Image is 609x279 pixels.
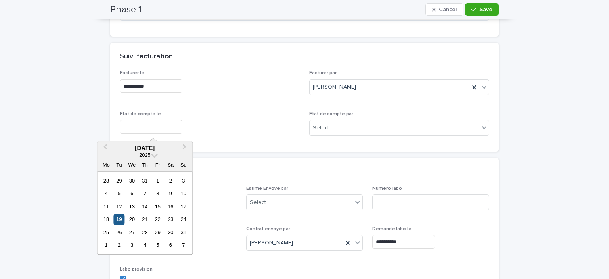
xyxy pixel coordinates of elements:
div: Choose Monday, 18 August 2025 [101,214,111,225]
span: [PERSON_NAME] [313,83,356,91]
button: Save [465,3,499,16]
span: Estime Envoye par [246,186,288,191]
div: Choose Wednesday, 30 July 2025 [126,175,137,186]
div: Choose Sunday, 10 August 2025 [178,189,189,199]
div: Choose Friday, 5 September 2025 [152,240,163,251]
div: Choose Saturday, 23 August 2025 [165,214,176,225]
div: Choose Thursday, 21 August 2025 [140,214,150,225]
span: Numero labo [372,186,402,191]
div: Choose Thursday, 31 July 2025 [140,175,150,186]
h2: Suivi facturation [120,52,173,61]
button: Next Month [179,142,192,155]
div: Choose Thursday, 4 September 2025 [140,240,150,251]
span: Save [479,7,492,12]
div: Choose Saturday, 16 August 2025 [165,201,176,212]
div: Choose Monday, 1 September 2025 [101,240,111,251]
div: Choose Monday, 25 August 2025 [101,227,111,238]
div: Choose Saturday, 9 August 2025 [165,189,176,199]
span: Etat de compte par [309,112,353,116]
div: Choose Thursday, 28 August 2025 [140,227,150,238]
div: Choose Sunday, 3 August 2025 [178,175,189,186]
div: Choose Sunday, 24 August 2025 [178,214,189,225]
div: Choose Friday, 1 August 2025 [152,175,163,186]
div: [DATE] [97,144,192,152]
button: Cancel [425,3,463,16]
div: Mo [101,160,111,170]
span: Etat de compte le [120,112,161,116]
div: Fr [152,160,163,170]
span: Cancel [439,7,457,12]
div: Choose Wednesday, 13 August 2025 [126,201,137,212]
div: Choose Sunday, 17 August 2025 [178,201,189,212]
div: Choose Sunday, 31 August 2025 [178,227,189,238]
div: Sa [165,160,176,170]
div: Choose Saturday, 2 August 2025 [165,175,176,186]
h2: Phase 1 [110,4,142,15]
div: Choose Monday, 4 August 2025 [101,189,111,199]
div: Choose Saturday, 6 September 2025 [165,240,176,251]
div: We [126,160,137,170]
div: Choose Wednesday, 6 August 2025 [126,189,137,199]
div: Su [178,160,189,170]
div: Choose Wednesday, 3 September 2025 [126,240,137,251]
div: Choose Sunday, 7 September 2025 [178,240,189,251]
div: Choose Tuesday, 2 September 2025 [114,240,124,251]
button: Previous Month [98,142,111,155]
span: Demande labo le [372,227,412,231]
div: Choose Tuesday, 5 August 2025 [114,189,124,199]
div: Choose Tuesday, 19 August 2025 [114,214,124,225]
span: Facturer par [309,71,337,75]
span: Contrat envoye par [246,227,290,231]
div: Choose Tuesday, 29 July 2025 [114,175,124,186]
div: Choose Wednesday, 20 August 2025 [126,214,137,225]
div: Select... [313,124,333,132]
div: Choose Tuesday, 12 August 2025 [114,201,124,212]
div: Choose Saturday, 30 August 2025 [165,227,176,238]
div: Choose Friday, 22 August 2025 [152,214,163,225]
div: Choose Monday, 28 July 2025 [101,175,111,186]
div: Choose Friday, 8 August 2025 [152,189,163,199]
div: Choose Thursday, 7 August 2025 [140,189,150,199]
div: Choose Tuesday, 26 August 2025 [114,227,124,238]
div: month 2025-08 [100,175,190,252]
span: 2025 [139,152,150,158]
div: Choose Wednesday, 27 August 2025 [126,227,137,238]
span: Labo provision [120,267,153,272]
span: Facturer le [120,71,144,75]
div: Choose Monday, 11 August 2025 [101,201,111,212]
div: Choose Thursday, 14 August 2025 [140,201,150,212]
div: Tu [114,160,124,170]
div: Select... [250,198,270,207]
div: Choose Friday, 15 August 2025 [152,201,163,212]
div: Choose Friday, 29 August 2025 [152,227,163,238]
div: Th [140,160,150,170]
span: [PERSON_NAME] [250,239,293,247]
